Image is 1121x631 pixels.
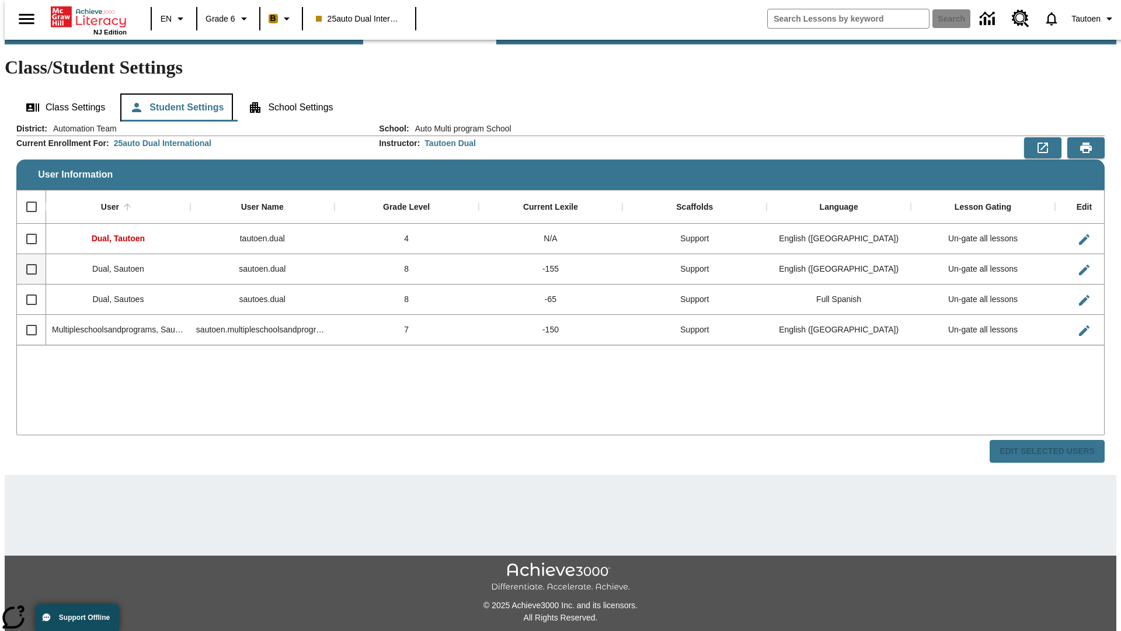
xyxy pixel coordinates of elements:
div: English (US) [767,254,911,285]
a: Resource Center, Will open in new tab [1005,3,1036,34]
div: 8 [335,285,479,315]
div: English (US) [767,315,911,345]
div: sautoen.dual [190,254,335,285]
div: Home [51,4,127,36]
div: sautoes.dual [190,285,335,315]
span: Multipleschoolsandprograms, Sautoen [52,325,191,334]
h2: School : [379,124,409,134]
button: Support Offline [35,604,119,631]
span: User Information [38,169,113,180]
button: Language: EN, Select a language [155,8,193,29]
div: Full Spanish [767,285,911,315]
div: Support [622,315,767,345]
p: © 2025 Achieve3000 Inc. and its licensors. [5,599,1116,612]
h2: Instructor : [379,138,420,148]
div: Tautoen Dual [424,137,476,149]
span: 25auto Dual International [316,13,402,25]
h2: District : [16,124,47,134]
img: Achieve3000 Differentiate Accelerate Achieve [491,563,630,592]
button: Class Settings [16,93,114,122]
input: search field [768,9,929,28]
div: Scaffolds [676,202,713,213]
button: Edit User [1073,258,1096,282]
div: sautoen.multipleschoolsandprograms [190,315,335,345]
span: B [270,11,276,26]
span: Grade 6 [206,13,235,25]
div: English (US) [767,224,911,254]
button: Edit User [1073,289,1096,312]
button: Print Preview [1067,137,1105,158]
div: Un-gate all lessons [911,254,1055,285]
p: All Rights Reserved. [5,612,1116,624]
button: Open side menu [9,2,44,36]
div: -65 [479,285,623,315]
div: Lesson Gating [955,202,1011,213]
div: 7 [335,315,479,345]
a: Notifications [1036,4,1067,34]
h2: Current Enrollment For : [16,138,109,148]
a: Home [51,5,127,29]
span: Auto Multi program School [409,123,511,134]
span: Dual, Sautoes [92,294,144,304]
div: -150 [479,315,623,345]
button: Edit User [1073,228,1096,251]
div: tautoen.dual [190,224,335,254]
div: Un-gate all lessons [911,315,1055,345]
div: N/A [479,224,623,254]
div: User Name [241,202,284,213]
div: 8 [335,254,479,285]
span: Tautoen [1071,13,1101,25]
div: User [101,202,119,213]
div: 25auto Dual International [114,137,211,149]
div: Edit [1077,202,1092,213]
div: Grade Level [383,202,430,213]
span: Support Offline [59,613,110,622]
div: Support [622,254,767,285]
span: NJ Edition [93,29,127,36]
button: Boost Class color is peach. Change class color [264,8,298,29]
button: Student Settings [120,93,233,122]
h1: Class/Student Settings [5,57,1116,78]
button: School Settings [239,93,342,122]
div: Language [820,202,858,213]
span: EN [161,13,172,25]
span: Dual, Tautoen [92,234,145,243]
span: Dual, Sautoen [92,264,144,273]
div: Current Lexile [523,202,578,213]
div: Support [622,224,767,254]
div: Un-gate all lessons [911,224,1055,254]
div: 4 [335,224,479,254]
button: Export to CSV [1024,137,1061,158]
div: -155 [479,254,623,285]
span: Automation Team [47,123,117,134]
div: Class/Student Settings [16,93,1105,122]
button: Grade: Grade 6, Select a grade [201,8,256,29]
a: Data Center [973,3,1005,35]
div: Un-gate all lessons [911,285,1055,315]
div: Support [622,285,767,315]
button: Edit User [1073,319,1096,342]
button: Profile/Settings [1067,8,1121,29]
div: User Information [16,123,1105,463]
